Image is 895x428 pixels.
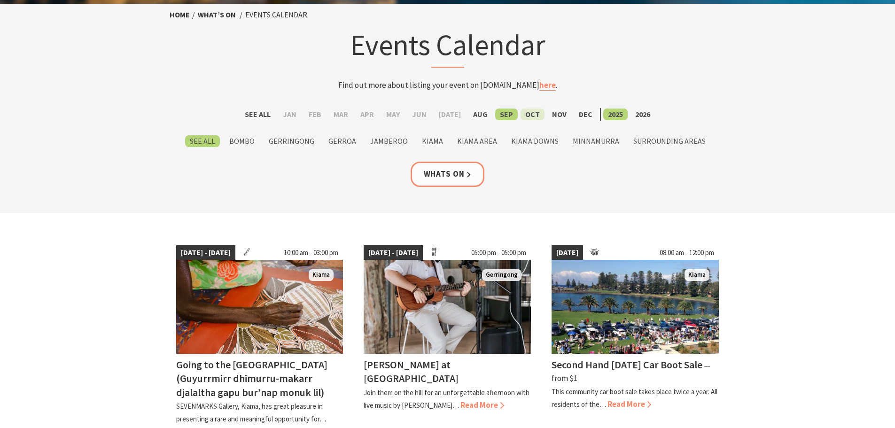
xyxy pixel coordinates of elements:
p: Find out more about listing your event on [DOMAIN_NAME] . [264,79,632,92]
label: See All [240,109,275,120]
label: Oct [521,109,545,120]
span: [DATE] - [DATE] [176,245,235,260]
a: here [539,80,556,91]
label: May [381,109,405,120]
label: Nov [547,109,571,120]
span: Read More [607,399,651,409]
span: 08:00 am - 12:00 pm [655,245,719,260]
span: Kiama [309,269,334,281]
span: Kiama [685,269,709,281]
label: 2026 [630,109,655,120]
label: [DATE] [434,109,466,120]
h1: Events Calendar [264,26,632,68]
p: SEVENMARKS Gallery, Kiama, has great pleasure in presenting a rare and meaningful opportunity for… [176,402,326,423]
label: Kiama Downs [506,135,563,147]
label: Kiama [417,135,448,147]
label: Apr [356,109,379,120]
span: 10:00 am - 03:00 pm [279,245,343,260]
label: Kiama Area [452,135,502,147]
label: See All [185,135,220,147]
p: Join them on the hill for an unforgettable afternoon with live music by [PERSON_NAME]… [364,388,529,410]
a: Whats On [411,162,485,187]
span: [DATE] - [DATE] [364,245,423,260]
span: 05:00 pm - 05:00 pm [467,245,531,260]
label: Jan [278,109,301,120]
label: Dec [574,109,597,120]
a: What’s On [198,10,236,20]
p: This community car boot sale takes place twice a year. All residents of the… [552,387,717,409]
img: Tayvin Martins [364,260,531,354]
a: Home [170,10,190,20]
label: Sep [495,109,518,120]
label: Gerringong [264,135,319,147]
label: Gerroa [324,135,361,147]
span: Read More [460,400,504,410]
img: Car boot sale [552,260,719,354]
label: Aug [468,109,492,120]
label: Surrounding Areas [629,135,710,147]
label: Jun [407,109,431,120]
img: Aboriginal artist Joy Borruwa sitting on the floor painting [176,260,343,354]
label: Feb [304,109,326,120]
h4: Second Hand [DATE] Car Boot Sale [552,358,702,371]
h4: [PERSON_NAME] at [GEOGRAPHIC_DATA] [364,358,459,385]
label: Mar [329,109,353,120]
label: Bombo [225,135,259,147]
li: Events Calendar [245,9,307,21]
span: [DATE] [552,245,583,260]
label: 2025 [603,109,628,120]
h4: Going to the [GEOGRAPHIC_DATA] (Guyurrmirr dhimurru-makarr djalaltha gapu bur’nap monuk lil) [176,358,327,398]
span: Gerringong [482,269,521,281]
label: Jamberoo [366,135,412,147]
label: Minnamurra [568,135,624,147]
